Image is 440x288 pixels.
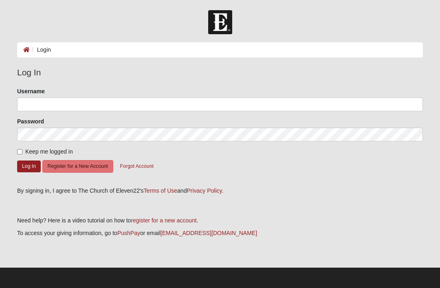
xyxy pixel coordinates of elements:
input: Keep me logged in [17,149,22,154]
li: Login [30,46,51,54]
div: By signing in, I agree to The Church of Eleven22's and . [17,187,423,195]
button: Register for a New Account [42,160,113,173]
span: Keep me logged in [25,148,73,155]
a: [EMAIL_ADDRESS][DOMAIN_NAME] [161,230,257,236]
p: To access your giving information, go to or email [17,229,423,237]
button: Log In [17,160,41,172]
a: PushPay [117,230,140,236]
legend: Log In [17,66,423,79]
label: Password [17,117,44,125]
a: register for a new account [131,217,196,224]
a: Terms of Use [144,187,177,194]
label: Username [17,87,45,95]
a: Privacy Policy [187,187,222,194]
img: Church of Eleven22 Logo [208,10,232,34]
button: Forgot Account [115,160,159,173]
p: Need help? Here is a video tutorial on how to . [17,216,423,225]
